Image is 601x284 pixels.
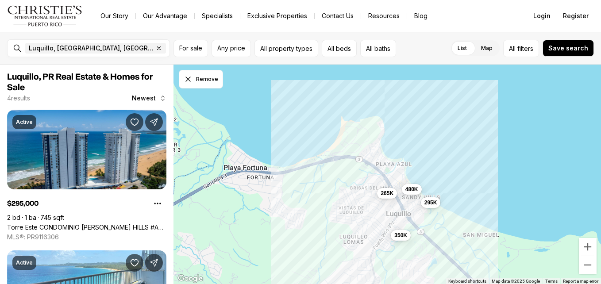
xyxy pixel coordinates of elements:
[217,45,245,52] span: Any price
[126,113,143,131] button: Save Property: Torre Este CONDOMINIO SANDY HILLS #Apt 1E
[212,40,251,57] button: Any price
[179,45,202,52] span: For sale
[145,113,163,131] button: Share Property
[548,45,588,52] span: Save search
[195,10,240,22] a: Specialists
[528,7,556,25] button: Login
[136,10,194,22] a: Our Advantage
[7,95,30,102] p: 4 results
[558,7,594,25] button: Register
[132,95,156,102] span: Newest
[517,44,533,53] span: filters
[474,40,500,56] label: Map
[360,40,396,57] button: All baths
[402,184,422,194] button: 480K
[16,119,33,126] p: Active
[145,254,163,272] button: Share Property
[315,10,361,22] button: Contact Us
[391,230,411,241] button: 350K
[405,185,418,192] span: 480K
[149,195,166,212] button: Property options
[361,10,407,22] a: Resources
[407,10,435,22] a: Blog
[173,40,208,57] button: For sale
[7,73,153,92] span: Luquillo, PR Real Estate & Homes for Sale
[126,254,143,272] button: Save Property: Sandy Hills CALLE MATIENZO CINTRON #21-B East
[7,223,166,231] a: Torre Este CONDOMINIO SANDY HILLS #Apt 1E, LUQUILLO PR, 00773
[503,40,539,57] button: Allfilters
[421,197,441,207] button: 295K
[563,12,589,19] span: Register
[509,44,516,53] span: All
[322,40,357,57] button: All beds
[240,10,314,22] a: Exclusive Properties
[7,5,83,27] img: logo
[254,40,318,57] button: All property types
[16,259,33,266] p: Active
[127,89,172,107] button: Newest
[179,70,223,88] button: Dismiss drawing
[381,189,393,196] span: 265K
[394,232,407,239] span: 350K
[451,40,474,56] label: List
[543,40,594,57] button: Save search
[424,199,437,206] span: 295K
[377,188,397,198] button: 265K
[29,45,154,52] span: Luquillo, [GEOGRAPHIC_DATA], [GEOGRAPHIC_DATA]
[93,10,135,22] a: Our Story
[533,12,551,19] span: Login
